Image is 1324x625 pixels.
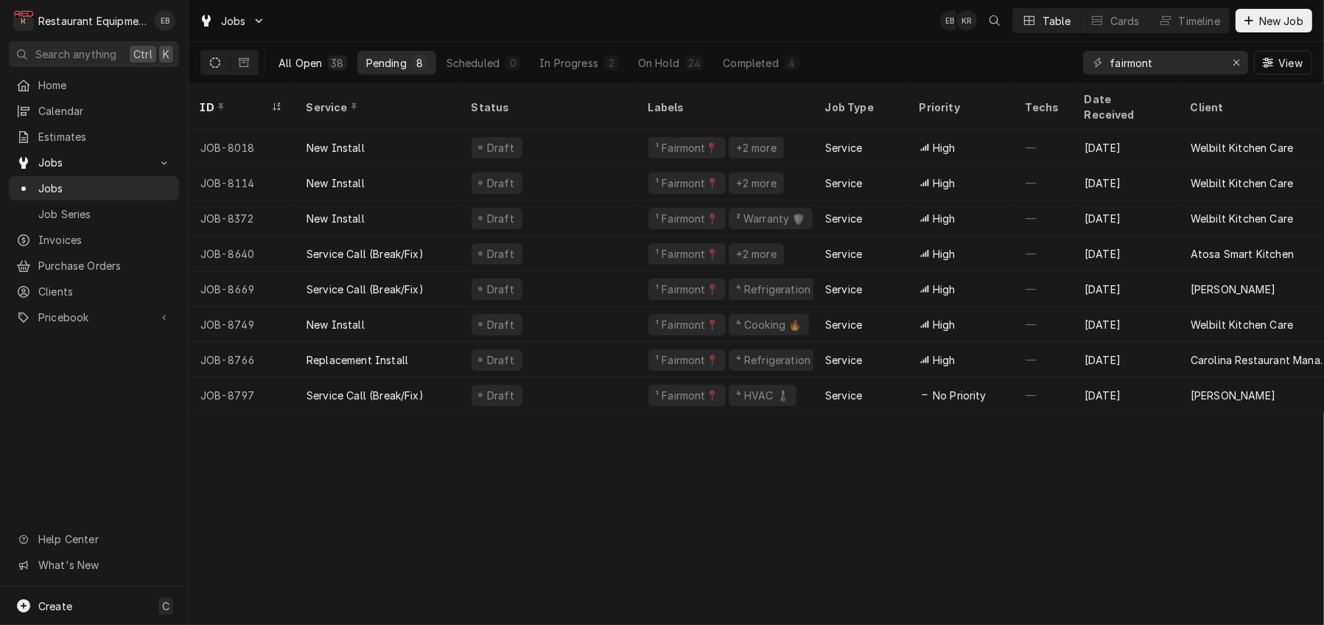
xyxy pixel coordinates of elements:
[735,246,778,262] div: +2 more
[1026,99,1061,115] div: Techs
[38,258,172,273] span: Purchase Orders
[735,175,778,191] div: +2 more
[825,246,862,262] div: Service
[508,55,517,71] div: 0
[163,46,169,62] span: K
[38,77,172,93] span: Home
[654,175,720,191] div: ¹ Fairmont📍
[607,55,616,71] div: 2
[654,352,720,368] div: ¹ Fairmont📍
[38,557,170,573] span: What's New
[825,388,862,403] div: Service
[1073,200,1179,236] div: [DATE]
[9,176,179,200] a: Jobs
[9,41,179,67] button: Search anythingCtrlK
[933,175,956,191] span: High
[1043,13,1071,29] div: Table
[648,99,802,115] div: Labels
[307,211,365,226] div: New Install
[38,310,150,325] span: Pricebook
[485,211,516,226] div: Draft
[1191,211,1293,226] div: Welbilt Kitchen Care
[1073,377,1179,413] div: [DATE]
[38,284,172,299] span: Clients
[654,211,720,226] div: ¹ Fairmont📍
[189,342,295,377] div: JOB-8766
[933,246,956,262] span: High
[1073,307,1179,342] div: [DATE]
[654,317,720,332] div: ¹ Fairmont📍
[933,352,956,368] span: High
[9,527,179,551] a: Go to Help Center
[933,282,956,297] span: High
[38,206,172,222] span: Job Series
[9,279,179,304] a: Clients
[1014,165,1073,200] div: —
[1014,307,1073,342] div: —
[654,246,720,262] div: ¹ Fairmont📍
[9,553,179,577] a: Go to What's New
[1191,140,1293,156] div: Welbilt Kitchen Care
[307,140,365,156] div: New Install
[933,317,956,332] span: High
[1014,377,1073,413] div: —
[654,282,720,297] div: ¹ Fairmont📍
[189,307,295,342] div: JOB-8749
[155,10,175,31] div: EB
[38,13,147,29] div: Restaurant Equipment Diagnostics
[735,352,828,368] div: ⁴ Refrigeration ❄️
[735,140,778,156] div: +2 more
[735,317,803,332] div: ⁴ Cooking 🔥
[189,130,295,165] div: JOB-8018
[933,388,987,403] span: No Priority
[9,254,179,278] a: Purchase Orders
[189,377,295,413] div: JOB-8797
[189,236,295,271] div: JOB-8640
[1073,271,1179,307] div: [DATE]
[133,46,153,62] span: Ctrl
[485,246,516,262] div: Draft
[1191,317,1293,332] div: Welbilt Kitchen Care
[38,531,170,547] span: Help Center
[307,352,408,368] div: Replacement Install
[38,181,172,196] span: Jobs
[825,140,862,156] div: Service
[189,200,295,236] div: JOB-8372
[825,99,896,115] div: Job Type
[1014,130,1073,165] div: —
[485,282,516,297] div: Draft
[956,10,977,31] div: Kelli Robinette's Avatar
[279,55,322,71] div: All Open
[654,140,720,156] div: ¹ Fairmont📍
[485,140,516,156] div: Draft
[933,211,956,226] span: High
[9,305,179,329] a: Go to Pricebook
[788,55,796,71] div: 4
[940,10,961,31] div: EB
[825,317,862,332] div: Service
[9,202,179,226] a: Job Series
[1191,246,1294,262] div: Atosa Smart Kitchen
[920,99,999,115] div: Priority
[1014,236,1073,271] div: —
[1225,51,1248,74] button: Erase input
[221,13,246,29] span: Jobs
[331,55,343,71] div: 38
[735,211,807,226] div: ² Warranty 🛡️
[1191,388,1275,403] div: [PERSON_NAME]
[35,46,116,62] span: Search anything
[1275,55,1306,71] span: View
[654,388,720,403] div: ¹ Fairmont📍
[485,352,516,368] div: Draft
[1014,342,1073,377] div: —
[13,10,34,31] div: R
[1110,51,1220,74] input: Keyword search
[38,155,150,170] span: Jobs
[825,282,862,297] div: Service
[446,55,500,71] div: Scheduled
[307,175,365,191] div: New Install
[688,55,701,71] div: 24
[1073,165,1179,200] div: [DATE]
[825,175,862,191] div: Service
[983,9,1006,32] button: Open search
